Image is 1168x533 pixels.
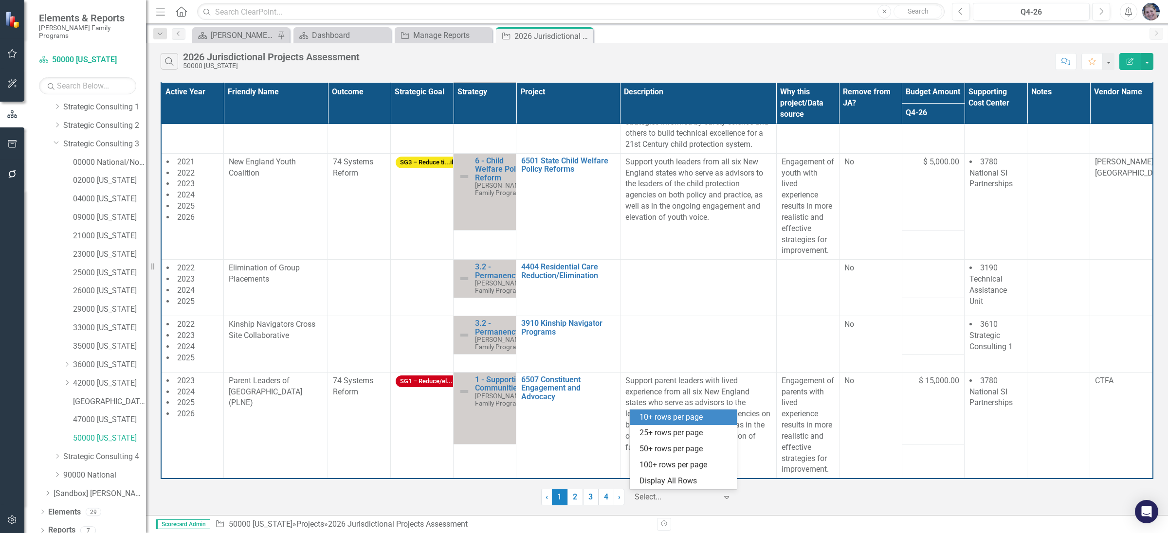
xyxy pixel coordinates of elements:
[177,168,195,178] span: 2022
[73,212,146,223] a: 09000 [US_STATE]
[639,444,731,455] div: 50+ rows per page
[976,6,1086,18] div: Q4-26
[458,386,470,397] img: Not Defined
[156,519,210,529] span: Scorecard Admin
[776,316,839,372] td: Double-Click to Edit
[1027,372,1090,479] td: Double-Click to Edit
[902,101,965,153] td: Double-Click to Edit
[224,372,328,479] td: Double-Click to Edit
[552,489,567,505] span: 1
[639,460,731,471] div: 100+ rows per page
[923,157,959,168] span: $ 5,000.00
[475,319,526,336] a: 3.2 - Permanency
[224,260,328,316] td: Double-Click to Edit
[620,372,776,479] td: Double-Click to Edit
[1142,3,1160,20] button: Diane Gillian
[1027,153,1090,260] td: Double-Click to Edit
[639,476,731,487] div: Display All Rows
[965,260,1027,316] td: Double-Click to Edit
[454,316,516,354] td: Double-Click to Edit Right Click for Context Menu
[902,260,965,298] td: Double-Click to Edit
[620,260,776,316] td: Double-Click to Edit
[776,260,839,316] td: Double-Click to Edit
[625,157,771,223] p: Support youth leaders from all six New England states who serve as advisors to the leaders of the...
[73,231,146,242] a: 21000 [US_STATE]
[514,30,591,42] div: 2026 Jurisdictional Projects Assessment
[73,433,146,444] a: 50000 [US_STATE]
[215,519,650,530] div: » »
[396,157,460,169] span: SG3 – Reduce ti...ily
[782,375,834,476] p: Engagement of parents with lived experience results in more realistic and effective strategies fo...
[475,392,526,407] span: [PERSON_NAME] Family Programs
[782,157,834,257] p: Engagement of youth with lived experience results in more realistic and effective strategies for ...
[902,354,965,372] td: Double-Click to Edit
[396,375,465,388] span: SG1 – Reduce/el...ion
[844,376,854,385] span: No
[73,341,146,352] a: 35000 [US_STATE]
[391,260,454,316] td: Double-Click to Edit
[919,375,959,387] span: $ 15,000.00
[73,414,146,426] a: 47000 [US_STATE]
[5,11,22,28] img: ClearPoint Strategy
[599,489,614,505] a: 4
[516,260,620,316] td: Double-Click to Edit Right Click for Context Menu
[618,492,620,501] span: ›
[1135,500,1158,523] div: Open Intercom Messenger
[902,298,965,316] td: Double-Click to Edit
[73,359,146,371] a: 36000 [US_STATE]
[902,230,965,260] td: Double-Click to Edit
[902,316,965,354] td: Double-Click to Edit
[516,153,620,260] td: Double-Click to Edit Right Click for Context Menu
[839,260,902,316] td: Double-Click to Edit
[965,316,1027,372] td: Double-Click to Edit
[211,29,275,41] div: [PERSON_NAME] Overview
[454,260,516,298] td: Double-Click to Edit Right Click for Context Menu
[639,412,731,423] div: 10+ rows per page
[333,157,373,178] span: 74 Systems Reform
[844,320,854,329] span: No
[567,489,583,505] a: 2
[839,153,902,260] td: Double-Click to Edit
[183,62,360,70] div: 50000 [US_STATE]
[73,396,146,408] a: [GEOGRAPHIC_DATA][US_STATE]
[844,157,854,166] span: No
[839,372,902,479] td: Double-Click to Edit
[969,320,1013,351] span: 3610 Strategic Consulting 1
[39,24,136,40] small: [PERSON_NAME] Family Programs
[229,320,315,340] span: Kinship Navigators Cross Site Collaborative
[73,175,146,186] a: 02000 [US_STATE]
[458,329,470,341] img: Not Defined
[973,3,1090,20] button: Q4-26
[333,376,373,396] span: 74 Systems Reform
[908,7,929,15] span: Search
[1027,316,1090,372] td: Double-Click to Edit
[583,489,599,505] a: 3
[328,519,468,529] div: 2026 Jurisdictional Projects Assessment
[328,372,391,479] td: Double-Click to Edit
[177,274,195,284] span: 2023
[475,336,526,351] span: [PERSON_NAME] Family Programs
[1095,376,1113,385] span: CTFA
[328,260,391,316] td: Double-Click to Edit
[229,376,302,408] span: Parent Leaders of [GEOGRAPHIC_DATA] (PLNE)
[73,194,146,205] a: 04000 [US_STATE]
[161,372,224,479] td: Double-Click to Edit
[391,316,454,372] td: Double-Click to Edit
[1090,316,1153,372] td: Double-Click to Edit
[1090,372,1153,479] td: Double-Click to Edit
[63,139,146,150] a: Strategic Consulting 3
[969,376,1013,408] span: 3780 National SI Partnerships
[458,171,470,182] img: Not Defined
[197,3,945,20] input: Search ClearPoint...
[839,316,902,372] td: Double-Click to Edit
[969,263,1007,306] span: 3190 Technical Assistance Unit
[183,52,360,62] div: 2026 Jurisdictional Projects Assessment
[73,378,146,389] a: 42000 [US_STATE]
[965,153,1027,260] td: Double-Click to Edit
[776,372,839,479] td: Double-Click to Edit
[296,29,388,41] a: Dashboard
[195,29,275,41] a: [PERSON_NAME] Overview
[902,372,965,444] td: Double-Click to Edit
[63,451,146,462] a: Strategic Consulting 4
[177,376,195,385] span: 2023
